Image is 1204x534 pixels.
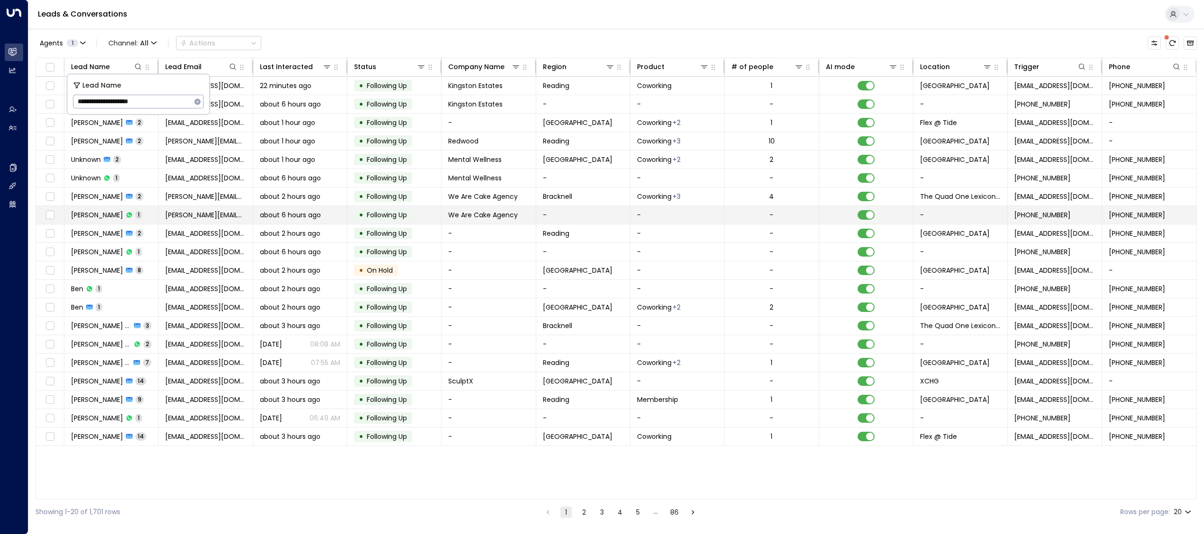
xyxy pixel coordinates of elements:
[543,118,612,127] span: London
[260,376,320,386] span: about 3 hours ago
[359,170,363,186] div: •
[770,81,772,90] div: 1
[731,61,803,72] div: # of people
[920,61,950,72] div: Location
[71,303,83,312] span: Ben
[442,114,536,132] td: -
[96,285,102,293] span: 1
[637,118,672,127] span: Coworking
[44,62,56,73] span: Toggle select all
[1014,376,1095,386] span: sales@newflex.com
[1109,61,1181,72] div: Phone
[310,339,340,349] p: 08:08 AM
[1014,266,1095,275] span: sales@newflex.com
[637,192,672,201] span: Coworking
[260,395,320,404] span: about 3 hours ago
[920,61,992,72] div: Location
[367,303,407,312] span: Following Up
[668,507,681,518] button: Go to page 86
[96,303,102,311] span: 1
[1109,247,1165,257] span: +447304499854
[44,338,56,350] span: Toggle select row
[1014,61,1086,72] div: Trigger
[920,192,1000,201] span: The Quad One Lexicon Bracknell
[536,335,630,353] td: -
[71,247,123,257] span: Vuraldo Barnett
[143,340,151,348] span: 2
[1014,339,1071,349] span: +447579938883
[105,36,160,50] span: Channel:
[71,192,123,201] span: Kelly Slaughter
[165,229,246,238] span: vuraldo@gmail.com
[359,225,363,241] div: •
[135,211,142,219] span: 1
[260,173,321,183] span: about 6 hours ago
[536,280,630,298] td: -
[354,61,426,72] div: Status
[442,224,536,242] td: -
[442,317,536,335] td: -
[442,243,536,261] td: -
[260,136,315,146] span: about 1 hour ago
[1109,155,1165,164] span: +447852277178
[44,135,56,147] span: Toggle select row
[260,61,313,72] div: Last Interacted
[560,507,572,518] button: page 1
[1014,284,1071,294] span: +447730505177
[359,299,363,315] div: •
[1014,247,1071,257] span: +447304499854
[44,191,56,203] span: Toggle select row
[260,192,320,201] span: about 2 hours ago
[673,303,681,312] div: Dedicated Desk,Private Office
[71,266,123,275] span: Violet Black
[913,169,1008,187] td: -
[448,155,502,164] span: Mental Wellness
[165,266,246,275] span: hello@violetblack.org
[913,206,1008,224] td: -
[165,210,246,220] span: kelly@wearecake.agency
[637,136,672,146] span: Coworking
[442,409,536,427] td: -
[67,39,78,47] span: 1
[630,95,725,113] td: -
[770,358,772,367] div: 1
[135,266,143,274] span: 8
[44,117,56,129] span: Toggle select row
[543,61,567,72] div: Region
[165,395,246,404] span: katross_6@hotmail.com
[913,95,1008,113] td: -
[1014,321,1095,330] span: sales@newflex.com
[543,376,612,386] span: London
[442,335,536,353] td: -
[920,118,957,127] span: Flex @ Tide
[367,173,407,183] span: Following Up
[770,247,773,257] div: -
[637,61,664,72] div: Product
[1109,99,1165,109] span: +447971552241
[630,280,725,298] td: -
[1014,99,1071,109] span: +447971552241
[673,118,681,127] div: Dedicated Desk,Private Office
[770,339,773,349] div: -
[367,395,407,404] span: Following Up
[536,206,630,224] td: -
[614,507,626,518] button: Go to page 4
[260,99,321,109] span: about 6 hours ago
[260,61,332,72] div: Last Interacted
[913,280,1008,298] td: -
[135,377,146,385] span: 14
[1109,339,1165,349] span: +447579938883
[367,210,407,220] span: Following Up
[71,61,143,72] div: Lead Name
[71,173,101,183] span: Unknown
[637,61,709,72] div: Product
[113,155,121,163] span: 2
[367,284,407,294] span: Following Up
[359,281,363,297] div: •
[1109,303,1165,312] span: +447730505177
[442,427,536,445] td: -
[442,391,536,409] td: -
[44,320,56,332] span: Toggle select row
[44,172,56,184] span: Toggle select row
[687,507,699,518] button: Go to next page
